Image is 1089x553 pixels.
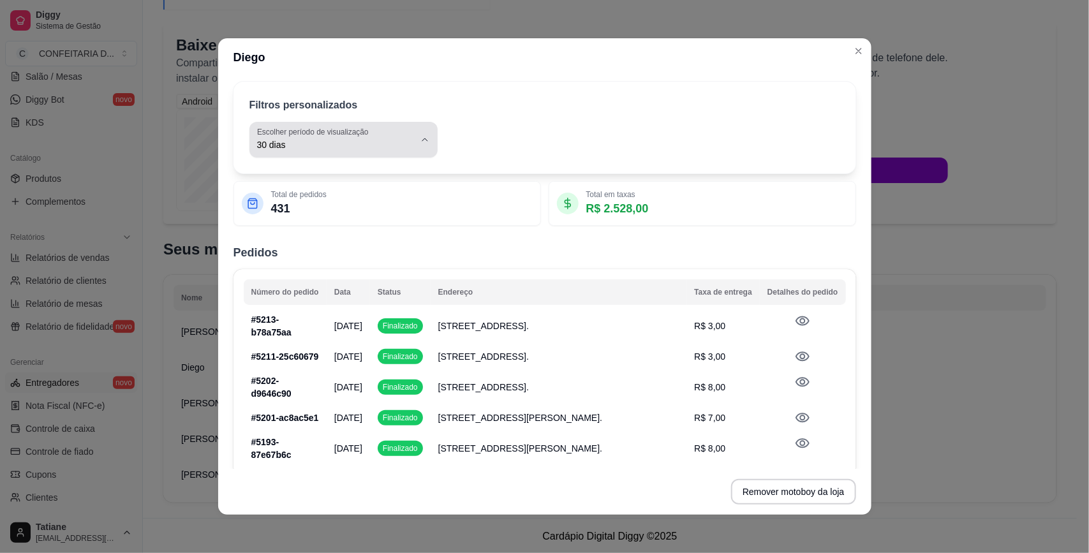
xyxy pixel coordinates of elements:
[233,244,856,262] h2: Pedidos
[686,279,759,305] th: Taxa de entrega
[334,320,362,332] p: [DATE]
[438,351,529,362] span: [STREET_ADDRESS].
[257,126,373,137] label: Escolher período de visualização
[438,443,603,453] span: [STREET_ADDRESS][PERSON_NAME].
[380,443,420,453] span: Finalizado
[760,279,846,305] th: Detalhes do pedido
[694,413,725,423] span: R$ 7,00
[251,350,319,363] p: # 5211-25c60679
[694,321,725,331] span: R$ 3,00
[586,200,649,218] p: R$ 2.528,00
[334,411,362,424] p: [DATE]
[218,38,871,77] header: Diego
[848,41,869,61] button: Close
[438,321,529,331] span: [STREET_ADDRESS].
[694,382,725,392] span: R$ 8,00
[251,313,319,339] p: # 5213-b78a75aa
[586,189,649,200] p: Total em taxas
[334,442,362,455] p: [DATE]
[694,443,725,453] span: R$ 8,00
[249,98,358,113] p: Filtros personalizados
[731,479,856,505] button: Remover motoboy da loja
[438,413,603,423] span: [STREET_ADDRESS][PERSON_NAME].
[257,138,415,151] span: 30 dias
[251,411,319,424] p: # 5201-ac8ac5e1
[380,321,420,331] span: Finalizado
[251,374,319,400] p: # 5202-d9646c90
[334,381,362,394] p: [DATE]
[380,382,420,392] span: Finalizado
[251,436,319,461] p: # 5193-87e67b6c
[380,351,420,362] span: Finalizado
[380,413,420,423] span: Finalizado
[431,279,687,305] th: Endereço
[438,382,529,392] span: [STREET_ADDRESS].
[694,351,725,362] span: R$ 3,00
[334,350,362,363] p: [DATE]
